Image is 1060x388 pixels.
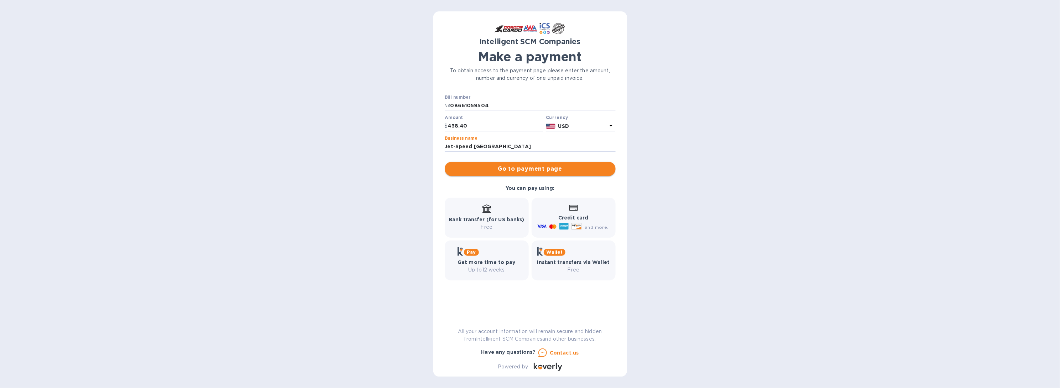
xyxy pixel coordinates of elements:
[445,122,448,130] p: $
[498,363,528,371] p: Powered by
[558,123,569,129] b: USD
[506,185,554,191] b: You can pay using:
[467,249,476,255] b: Pay
[558,215,588,221] b: Credit card
[449,223,524,231] p: Free
[546,124,555,129] img: USD
[450,100,616,111] input: Enter bill number
[445,95,470,99] label: Bill number
[445,49,616,64] h1: Make a payment
[537,266,610,274] p: Free
[481,349,536,355] b: Have any questions?
[480,37,581,46] b: Intelligent SCM Companies
[450,165,610,173] span: Go to payment page
[550,350,579,356] u: Contact us
[445,162,616,176] button: Go to payment page
[445,116,463,120] label: Amount
[445,67,616,82] p: To obtain access to the payment page please enter the amount, number and currency of one unpaid i...
[445,141,616,152] input: Enter business name
[449,217,524,222] b: Bank transfer (for US banks)
[585,224,611,230] span: and more...
[458,266,516,274] p: Up to 12 weeks
[445,102,450,109] p: №
[448,121,543,131] input: 0.00
[546,115,568,120] b: Currency
[537,259,610,265] b: Instant transfers via Wallet
[458,259,516,265] b: Get more time to pay
[547,249,563,255] b: Wallet
[445,328,616,343] p: All your account information will remain secure and hidden from Intelligent SCM Companies and oth...
[445,136,477,140] label: Business name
